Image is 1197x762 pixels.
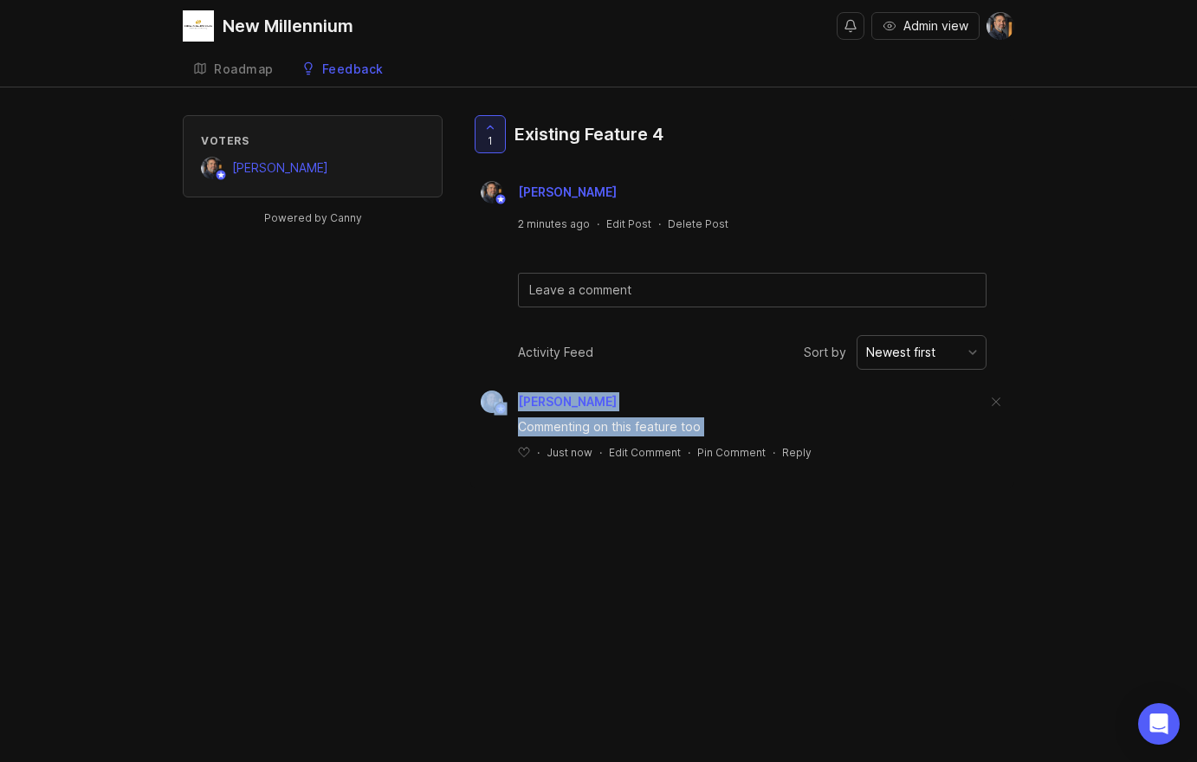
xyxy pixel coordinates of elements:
[475,115,506,153] button: 1
[232,160,328,175] span: [PERSON_NAME]
[201,157,328,179] a: Dave Hoffman[PERSON_NAME]
[804,343,846,362] span: Sort by
[214,63,274,75] div: Roadmap
[514,122,663,146] div: Existing Feature 4
[183,10,214,42] img: New Millennium logo
[481,391,503,413] img: Dave Hoffman
[597,216,599,231] div: ·
[201,157,223,179] img: Dave Hoffman
[215,169,228,182] img: member badge
[547,445,592,460] span: Just now
[668,216,728,231] div: Delete Post
[470,181,631,203] a: Dave Hoffman[PERSON_NAME]
[518,343,593,362] div: Activity Feed
[183,52,284,87] a: Roadmap
[782,445,812,460] div: Reply
[987,12,1014,40] img: Dave Hoffman
[518,184,617,199] span: [PERSON_NAME]
[495,403,508,416] img: member badge
[291,52,394,87] a: Feedback
[697,445,766,460] div: Pin Comment
[773,445,775,460] div: ·
[688,445,690,460] div: ·
[518,216,590,231] a: 2 minutes ago
[481,181,503,203] img: Dave Hoffman
[658,216,661,231] div: ·
[470,391,617,413] a: Dave Hoffman[PERSON_NAME]
[223,17,353,35] div: New Millennium
[606,216,651,231] div: Edit Post
[866,343,935,362] div: Newest first
[903,17,968,35] span: Admin view
[262,208,365,228] a: Powered by Canny
[837,12,864,40] button: Notifications
[488,133,493,148] span: 1
[1138,703,1180,745] div: Open Intercom Messenger
[201,133,424,148] div: Voters
[599,445,602,460] div: ·
[518,417,987,436] div: Commenting on this feature too
[495,193,508,206] img: member badge
[518,394,617,409] span: [PERSON_NAME]
[871,12,980,40] button: Admin view
[322,63,384,75] div: Feedback
[609,445,681,460] div: Edit Comment
[537,445,540,460] div: ·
